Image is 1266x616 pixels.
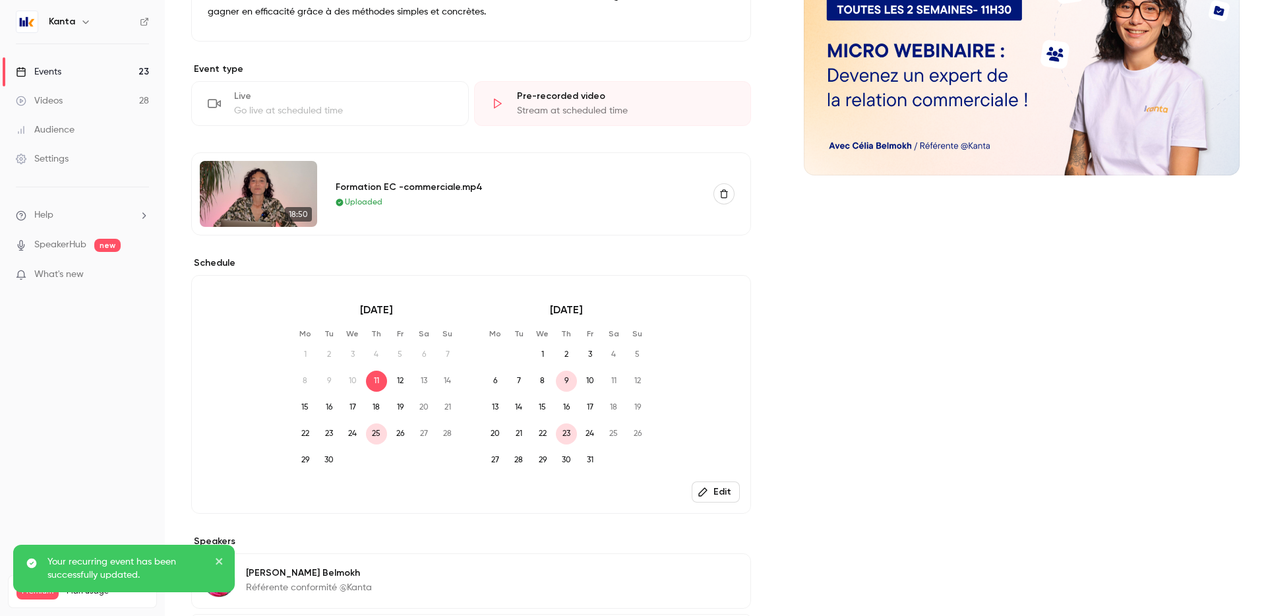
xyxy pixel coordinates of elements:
span: 26 [390,423,411,445]
span: 21 [437,397,458,418]
span: 5 [390,344,411,365]
span: 22 [532,423,553,445]
span: 20 [485,423,506,445]
span: 27 [485,450,506,471]
span: 29 [532,450,553,471]
p: [DATE] [485,302,648,318]
span: 19 [627,397,648,418]
span: Uploaded [345,197,382,208]
div: Pre-recorded video [517,90,735,103]
p: Tu [508,328,529,339]
span: 23 [318,423,340,445]
div: Events [16,65,61,78]
p: Your recurring event has been successfully updated. [47,555,206,582]
span: 30 [556,450,577,471]
div: Célia Belmokh[PERSON_NAME] BelmokhRéférente conformité @Kanta [191,553,751,609]
span: 12 [627,371,648,392]
span: 24 [342,423,363,445]
span: 1 [295,344,316,365]
p: We [342,328,363,339]
span: 3 [342,344,363,365]
span: 22 [295,423,316,445]
button: Edit [692,481,740,503]
p: We [532,328,553,339]
p: Fr [390,328,411,339]
p: Mo [295,328,316,339]
p: [DATE] [295,302,458,318]
div: Audience [16,123,75,137]
span: 2 [318,344,340,365]
p: Sa [603,328,624,339]
p: Fr [580,328,601,339]
span: 15 [532,397,553,418]
span: 8 [295,371,316,392]
span: 14 [437,371,458,392]
button: close [215,555,224,571]
span: 11 [366,371,387,392]
span: 24 [580,423,601,445]
span: 6 [485,371,506,392]
img: Kanta [16,11,38,32]
span: 6 [413,344,435,365]
span: 21 [508,423,529,445]
span: 20 [413,397,435,418]
p: Tu [318,328,340,339]
p: [PERSON_NAME] Belmokh [246,567,372,580]
a: SpeakerHub [34,238,86,252]
span: 17 [342,397,363,418]
span: 9 [556,371,577,392]
span: 28 [508,450,529,471]
span: 16 [318,397,340,418]
p: Schedule [191,257,751,270]
span: 15 [295,397,316,418]
span: 25 [366,423,387,445]
span: 1 [532,344,553,365]
p: Sa [413,328,435,339]
p: Mo [485,328,506,339]
label: Speakers [191,535,751,548]
span: 8 [532,371,553,392]
span: 4 [366,344,387,365]
div: Pre-recorded videoStream at scheduled time [474,81,752,126]
span: 3 [580,344,601,365]
span: 29 [295,450,316,471]
div: Stream at scheduled time [517,104,735,117]
span: What's new [34,268,84,282]
span: 7 [437,344,458,365]
p: Su [627,328,648,339]
span: 4 [603,344,624,365]
p: Th [556,328,577,339]
span: 7 [508,371,529,392]
span: 13 [413,371,435,392]
li: help-dropdown-opener [16,208,149,222]
span: 9 [318,371,340,392]
span: 5 [627,344,648,365]
span: 12 [390,371,411,392]
p: Su [437,328,458,339]
span: 18:50 [285,207,312,222]
span: 2 [556,344,577,365]
span: 26 [627,423,648,445]
span: 31 [580,450,601,471]
span: 14 [508,397,529,418]
span: 18 [366,397,387,418]
span: Help [34,208,53,222]
div: Live [234,90,452,103]
span: 13 [485,397,506,418]
span: 10 [580,371,601,392]
span: 25 [603,423,624,445]
span: 18 [603,397,624,418]
span: 17 [580,397,601,418]
div: LiveGo live at scheduled time [191,81,469,126]
div: Formation EC -commerciale.mp4 [336,180,698,194]
h6: Kanta [49,15,75,28]
p: Event type [191,63,751,76]
p: Référente conformité @Kanta [246,581,372,594]
span: 19 [390,397,411,418]
span: 10 [342,371,363,392]
span: new [94,239,121,252]
iframe: Noticeable Trigger [133,269,149,281]
span: 16 [556,397,577,418]
p: Th [366,328,387,339]
span: 30 [318,450,340,471]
